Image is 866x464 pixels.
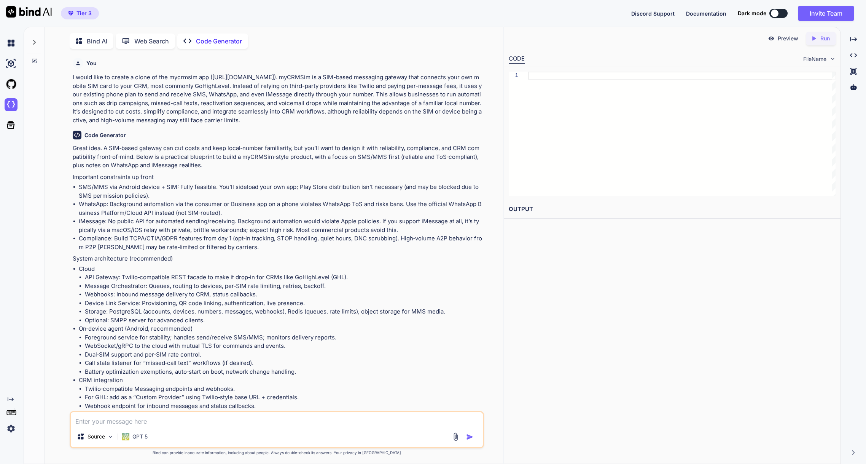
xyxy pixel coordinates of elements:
[829,56,836,62] img: chevron down
[466,433,474,441] img: icon
[79,200,482,217] li: WhatsApp: Background automation via the consumer or Business app on a phone violates WhatsApp ToS...
[85,290,482,299] li: Webhooks: Inbound message delivery to CRM, status callbacks.
[85,316,482,325] li: Optional: SMPP server for advanced clients.
[73,254,482,263] p: System architecture (recommended)
[768,35,775,42] img: preview
[86,59,97,67] h6: You
[79,217,482,234] li: iMessage: No public API for automated sending/receiving. Background automation would violate Appl...
[68,11,73,16] img: premium
[196,37,242,46] p: Code Generator
[61,7,99,19] button: premiumTier 3
[85,333,482,342] li: Foreground service for stability; handles send/receive SMS/MMS; monitors delivery reports.
[134,37,169,46] p: Web Search
[5,57,18,70] img: ai-studio
[79,234,482,251] li: Compliance: Build TCPA/CTIA/GDPR features from day 1 (opt‑in tracking, STOP handling, quiet hours...
[73,73,482,125] p: I would like to create a clone of the mycrmsim app ([URL][DOMAIN_NAME]). myCRMSim is a SIM-based ...
[686,10,726,17] span: Documentation
[451,432,460,441] img: attachment
[88,433,105,440] p: Source
[84,131,126,139] h6: Code Generator
[803,55,826,63] span: FileName
[85,359,482,368] li: Call state listener for “missed‑call text” workflows (if desired).
[509,54,525,64] div: CODE
[79,265,482,274] p: Cloud
[631,10,675,18] button: Discord Support
[79,376,482,385] p: CRM integration
[85,402,482,411] li: Webhook endpoint for inbound messages and status callbacks.
[738,10,766,17] span: Dark mode
[79,325,482,333] p: On‑device agent (Android, recommended)
[85,393,482,402] li: For GHL: add as a “Custom Provider” using Twilio‑style base URL + credentials.
[504,200,841,218] h2: OUTPUT
[85,299,482,308] li: Device Link Service: Provisioning, QR code linking, authentication, live presence.
[5,78,18,91] img: githubLight
[85,282,482,291] li: Message Orchestrator: Queues, routing to devices, per‑SIM rate limiting, retries, backoff.
[85,273,482,282] li: API Gateway: Twilio‑compatible REST facade to make it drop‑in for CRMs like GoHighLevel (GHL).
[73,173,482,182] p: Important constraints up front
[132,433,148,440] p: GPT 5
[686,10,726,18] button: Documentation
[70,450,484,456] p: Bind can provide inaccurate information, including about people. Always double-check its answers....
[107,434,114,440] img: Pick Models
[122,433,129,440] img: GPT 5
[85,368,482,376] li: Battery optimization exemptions, auto‑start on boot, network change handling.
[509,72,518,80] div: 1
[73,144,482,170] p: Great idea. A SIM‑based gateway can cut costs and keep local‑number familiarity, but you’ll want ...
[76,10,92,17] span: Tier 3
[79,183,482,200] li: SMS/MMS via Android device + SIM: Fully feasible. You’ll sideload your own app; Play Store distri...
[85,385,482,394] li: Twilio‑compatible Messaging endpoints and webhooks.
[6,6,52,18] img: Bind AI
[778,35,798,42] p: Preview
[5,422,18,435] img: settings
[87,37,107,46] p: Bind AI
[85,350,482,359] li: Dual‑SIM support and per‑SIM rate control.
[5,37,18,50] img: chat
[820,35,830,42] p: Run
[85,342,482,350] li: WebSocket/gRPC to the cloud with mutual TLS for commands and events.
[798,6,854,21] button: Invite Team
[85,307,482,316] li: Storage: PostgreSQL (accounts, devices, numbers, messages, webhooks), Redis (queues, rate limits)...
[631,10,675,17] span: Discord Support
[5,98,18,111] img: darkCloudIdeIcon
